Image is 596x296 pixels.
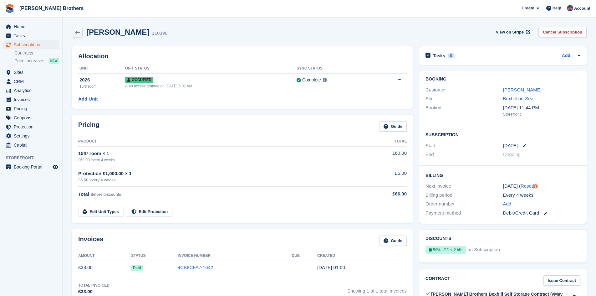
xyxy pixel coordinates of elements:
div: Next invoice [425,183,503,190]
span: on Subscription [467,246,500,256]
div: Order number [425,200,503,208]
a: Cancel Subscription [538,27,587,37]
span: CRM [14,77,51,86]
th: Unit Status [125,64,297,74]
th: Unit [78,64,125,74]
div: Storefront [503,111,580,117]
span: Pricing [14,104,51,113]
a: Preview store [52,163,59,171]
div: £6.00 every 4 weeks [78,177,363,183]
a: menu [3,122,59,131]
span: Help [553,5,561,11]
a: menu [3,132,59,140]
span: Protection [14,122,51,131]
div: 15ft² room [79,84,125,89]
a: View on Stripe [493,27,531,37]
th: Due [292,251,317,261]
th: Created [317,251,407,261]
a: menu [3,86,59,95]
span: Price increases [14,58,44,64]
a: Contracts [14,50,59,56]
div: Total Invoiced [78,283,110,288]
div: 0 [448,53,455,59]
h2: Tasks [433,53,445,59]
th: Total [363,137,407,147]
a: Add Unit [78,96,98,103]
div: Payment method [425,210,503,217]
span: Analytics [14,86,51,95]
span: Total [78,191,89,197]
a: Add [503,200,512,208]
div: 15ft² room × 1 [78,150,363,157]
a: Bexhill-on-Sea [503,96,534,101]
div: Billing period [425,192,503,199]
div: 110390 [152,30,167,37]
th: Sync Status [297,64,373,74]
div: [DATE] ( ) [503,183,580,190]
span: Home [14,22,51,31]
img: Nick Wright [567,5,573,11]
a: Guide [379,121,407,132]
h2: Invoices [78,236,103,246]
span: Occupied [125,77,153,83]
h2: Contract [425,275,450,286]
a: Add [562,52,570,60]
time: 2025-09-26 00:00:42 UTC [317,265,345,270]
a: 4CB8CFA7-1642 [178,265,213,270]
th: Amount [78,251,131,261]
div: 50% off first 2 bills [425,246,466,254]
div: Auto access granted on [DATE] 6:01 AM [125,83,297,89]
h2: Billing [425,172,580,178]
div: Site [425,95,503,102]
h2: Pricing [78,121,99,132]
div: Debit/Credit Card [503,210,580,217]
a: Issue Contract [543,275,580,286]
a: Price increases NEW [14,57,59,64]
td: £60.00 [363,146,407,166]
a: menu [3,40,59,49]
span: Tasks [14,31,51,40]
span: Account [574,5,590,12]
h2: Subscription [425,131,580,138]
a: [PERSON_NAME] Brothers [17,3,86,13]
div: Protection £1,000.00 × 1 [78,170,363,177]
td: £33.00 [78,261,131,275]
div: Start [425,142,503,149]
a: [PERSON_NAME] [503,87,542,92]
td: £6.00 [363,166,407,187]
span: Ongoing [503,152,521,157]
div: Complete [302,77,321,83]
span: Settings [14,132,51,140]
a: menu [3,31,59,40]
a: menu [3,104,59,113]
h2: [PERSON_NAME] [86,28,149,36]
div: £66.00 [363,190,407,198]
div: Customer [425,86,503,94]
a: Edit Unit Types [78,207,123,217]
h2: Booking [425,77,580,82]
div: NEW [49,58,59,64]
th: Product [78,137,363,147]
div: Booked [425,104,503,117]
div: £60.00 every 4 weeks [78,157,363,163]
a: Reset [521,183,533,189]
span: Booking Portal [14,163,51,171]
span: Invoices [14,95,51,104]
a: Edit Protection [127,207,172,217]
span: Create [522,5,534,11]
time: 2025-09-26 00:00:00 UTC [503,142,518,149]
a: menu [3,95,59,104]
span: Subscriptions [14,40,51,49]
h2: Allocation [78,53,407,60]
th: Status [131,251,178,261]
span: Sites [14,68,51,77]
a: Guide [379,236,407,246]
th: Invoice Number [178,251,292,261]
a: menu [3,77,59,86]
a: menu [3,141,59,149]
span: Coupons [14,113,51,122]
span: Before discounts [90,192,121,197]
div: Every 4 weeks [503,192,580,199]
span: View on Stripe [496,29,524,35]
div: [DATE] 11:44 PM [503,104,580,112]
